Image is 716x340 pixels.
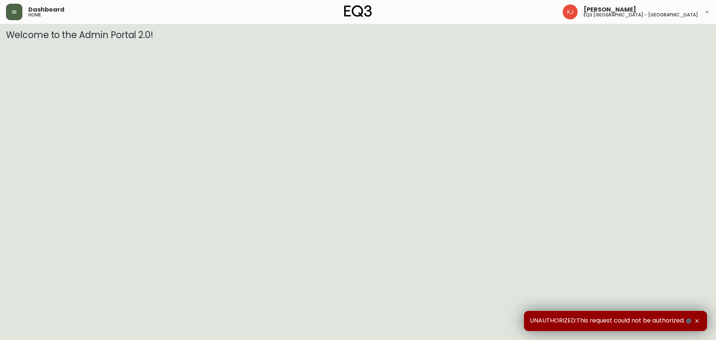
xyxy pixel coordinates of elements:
[584,13,698,17] h5: eq3 [GEOGRAPHIC_DATA] - [GEOGRAPHIC_DATA]
[563,4,578,19] img: 24a625d34e264d2520941288c4a55f8e
[28,7,65,13] span: Dashboard
[530,317,693,325] span: UNAUTHORIZED:This request could not be authorized.
[584,7,636,13] span: [PERSON_NAME]
[344,5,372,17] img: logo
[28,13,41,17] h5: home
[6,30,710,40] h3: Welcome to the Admin Portal 2.0!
